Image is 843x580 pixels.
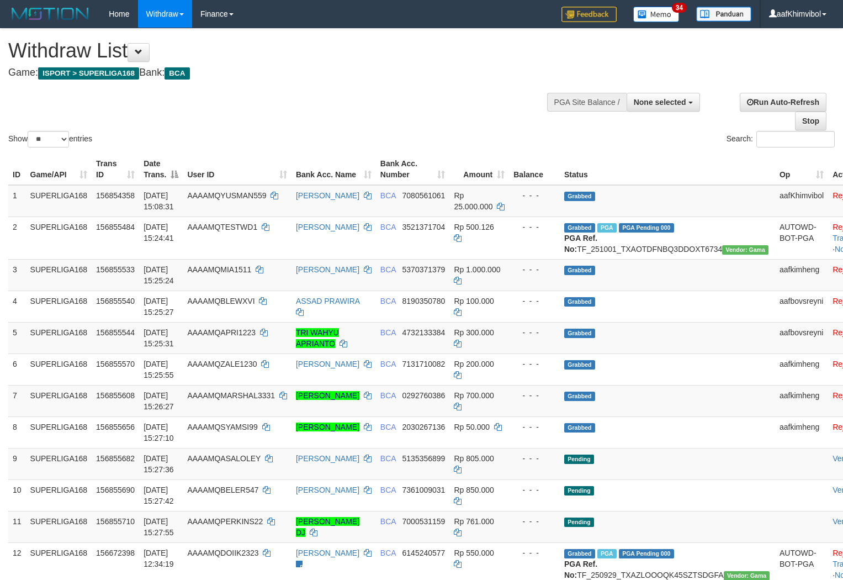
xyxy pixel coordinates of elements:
a: [PERSON_NAME] [296,549,359,557]
div: - - - [513,547,555,558]
td: SUPERLIGA168 [26,322,92,354]
td: SUPERLIGA168 [26,217,92,259]
td: 7 [8,385,26,416]
th: Date Trans.: activate to sort column descending [139,154,183,185]
span: 156855690 [96,486,135,494]
span: Grabbed [564,423,595,433]
a: Run Auto-Refresh [740,93,826,112]
span: AAAAMQPERKINS22 [187,517,263,526]
span: Copy 2030267136 to clipboard [402,423,446,431]
span: [DATE] 15:25:24 [144,265,174,285]
a: [PERSON_NAME] [296,191,359,200]
b: PGA Ref. No: [564,234,597,254]
span: Marked by aafsoycanthlai [597,549,617,558]
span: Copy 3521371704 to clipboard [402,223,446,231]
th: Game/API: activate to sort column ascending [26,154,92,185]
img: Feedback.jpg [561,7,617,22]
td: aafkimheng [775,385,828,416]
td: aafkimheng [775,259,828,291]
td: aafKhimvibol [775,185,828,217]
span: [DATE] 15:27:42 [144,486,174,505]
img: panduan.png [696,7,751,22]
span: Rp 500.126 [454,223,494,231]
span: BCA [380,423,396,431]
label: Show entries [8,131,92,147]
span: AAAAMQSYAMSI99 [187,423,257,431]
a: [PERSON_NAME] [296,391,359,400]
span: BCA [380,297,396,305]
th: Trans ID: activate to sort column ascending [92,154,139,185]
a: [PERSON_NAME] DJ [296,517,359,537]
td: aafkimheng [775,416,828,448]
div: - - - [513,264,555,275]
a: [PERSON_NAME] [296,486,359,494]
span: Rp 300.000 [454,328,494,337]
span: Pending [564,486,594,495]
td: SUPERLIGA168 [26,416,92,448]
span: 156855484 [96,223,135,231]
span: Rp 700.000 [454,391,494,400]
span: AAAAMQASALOLEY [187,454,261,463]
a: [PERSON_NAME] [296,454,359,463]
th: Balance [509,154,560,185]
span: [DATE] 15:27:36 [144,454,174,474]
span: BCA [165,67,189,80]
div: - - - [513,190,555,201]
div: PGA Site Balance / [547,93,627,112]
span: AAAAMQYUSMAN559 [187,191,266,200]
span: Rp 550.000 [454,549,494,557]
span: BCA [380,517,396,526]
span: AAAAMQAPRI1223 [187,328,256,337]
span: [DATE] 15:25:27 [144,297,174,317]
td: 8 [8,416,26,448]
span: 156855608 [96,391,135,400]
span: Marked by aafmaleo [597,223,617,233]
span: 156854358 [96,191,135,200]
td: SUPERLIGA168 [26,291,92,322]
span: Rp 805.000 [454,454,494,463]
b: PGA Ref. No: [564,560,597,579]
span: [DATE] 15:25:55 [144,360,174,379]
th: Amount: activate to sort column ascending [449,154,509,185]
span: Copy 5370371379 to clipboard [402,265,446,274]
a: Stop [795,112,826,130]
th: ID [8,154,26,185]
span: Copy 5135356899 to clipboard [402,454,446,463]
div: - - - [513,390,555,401]
span: 34 [672,3,687,13]
span: Grabbed [564,360,595,370]
div: - - - [513,453,555,464]
span: PGA Pending [619,549,674,558]
span: BCA [380,391,396,400]
span: Rp 200.000 [454,360,494,368]
span: Grabbed [564,392,595,401]
span: BCA [380,191,396,200]
span: 156855682 [96,454,135,463]
a: [PERSON_NAME] [296,265,359,274]
span: Grabbed [564,192,595,201]
span: Pending [564,455,594,464]
span: Grabbed [564,297,595,307]
span: Rp 850.000 [454,486,494,494]
button: None selected [627,93,700,112]
span: AAAAMQDOIIK2323 [187,549,258,557]
span: Rp 1.000.000 [454,265,500,274]
span: 156855540 [96,297,135,305]
span: Grabbed [564,549,595,558]
td: SUPERLIGA168 [26,259,92,291]
span: Rp 761.000 [454,517,494,526]
span: Copy 6145240577 to clipboard [402,549,446,557]
span: BCA [380,328,396,337]
span: 156855570 [96,360,135,368]
div: - - - [513,296,555,307]
span: Grabbed [564,223,595,233]
span: Copy 7080561061 to clipboard [402,191,446,200]
span: Vendor URL: https://trx31.1velocity.biz [722,245,768,255]
td: SUPERLIGA168 [26,448,92,479]
h4: Game: Bank: [8,67,551,78]
td: aafkimheng [775,354,828,385]
a: [PERSON_NAME] [296,223,359,231]
span: AAAAMQBLEWXVI [187,297,255,305]
span: Copy 7361009031 to clipboard [402,486,446,494]
span: 156855656 [96,423,135,431]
